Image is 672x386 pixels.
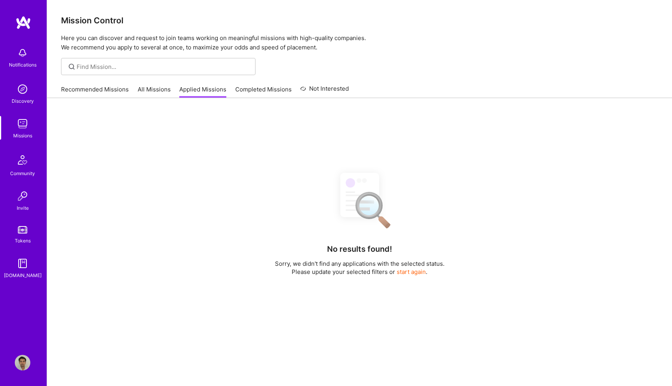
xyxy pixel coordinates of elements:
[397,268,426,276] button: start again
[17,204,29,212] div: Invite
[327,244,392,254] h4: No results found!
[15,355,30,370] img: User Avatar
[15,81,30,97] img: discovery
[15,256,30,271] img: guide book
[18,226,27,233] img: tokens
[12,97,34,105] div: Discovery
[275,268,444,276] p: Please update your selected filters or .
[15,237,31,245] div: Tokens
[4,271,42,279] div: [DOMAIN_NAME]
[179,85,226,98] a: Applied Missions
[77,63,250,71] input: Find Mission...
[13,151,32,169] img: Community
[275,260,444,268] p: Sorry, we didn't find any applications with the selected status.
[61,33,658,52] p: Here you can discover and request to join teams working on meaningful missions with high-quality ...
[61,16,658,25] h3: Mission Control
[15,188,30,204] img: Invite
[13,355,32,370] a: User Avatar
[13,132,32,140] div: Missions
[10,169,35,177] div: Community
[300,84,349,98] a: Not Interested
[138,85,171,98] a: All Missions
[15,45,30,61] img: bell
[15,116,30,132] img: teamwork
[235,85,292,98] a: Completed Missions
[16,16,31,30] img: logo
[327,166,393,234] img: No Results
[67,62,76,71] i: icon SearchGrey
[9,61,37,69] div: Notifications
[61,85,129,98] a: Recommended Missions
